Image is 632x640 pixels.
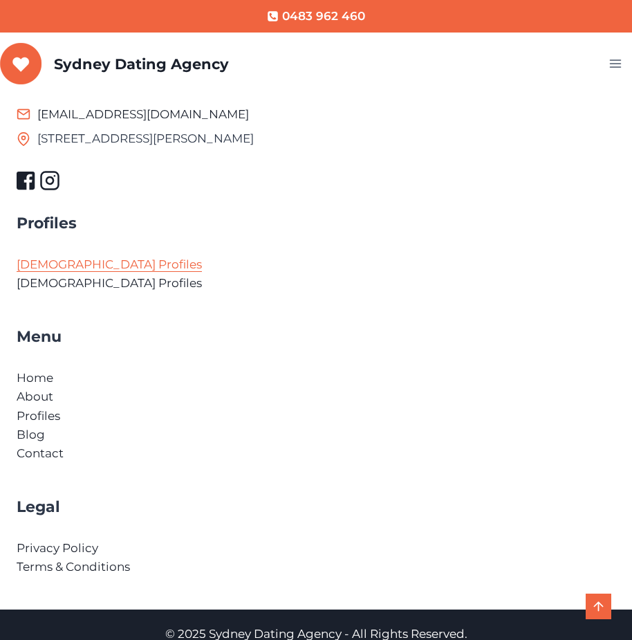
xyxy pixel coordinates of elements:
[17,390,53,403] a: About
[17,446,64,460] a: Contact
[267,7,365,26] a: 0483 962 460
[586,594,611,619] a: Scroll to top
[17,371,53,385] a: Home
[17,541,98,555] a: Privacy Policy
[17,325,615,348] h4: Menu
[603,53,632,75] button: Open menu
[37,107,249,121] a: [EMAIL_ADDRESS][DOMAIN_NAME]
[17,257,202,271] a: [DEMOGRAPHIC_DATA] Profiles
[17,560,130,574] a: Terms & Conditions
[17,409,60,423] a: Profiles
[282,7,365,26] span: 0483 962 460
[37,128,254,149] span: [STREET_ADDRESS][PERSON_NAME]
[17,428,45,441] a: Blog
[17,212,615,235] h4: Profiles
[54,55,229,73] div: Sydney Dating Agency
[17,276,202,290] a: [DEMOGRAPHIC_DATA] Profiles
[17,495,615,518] h4: Legal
